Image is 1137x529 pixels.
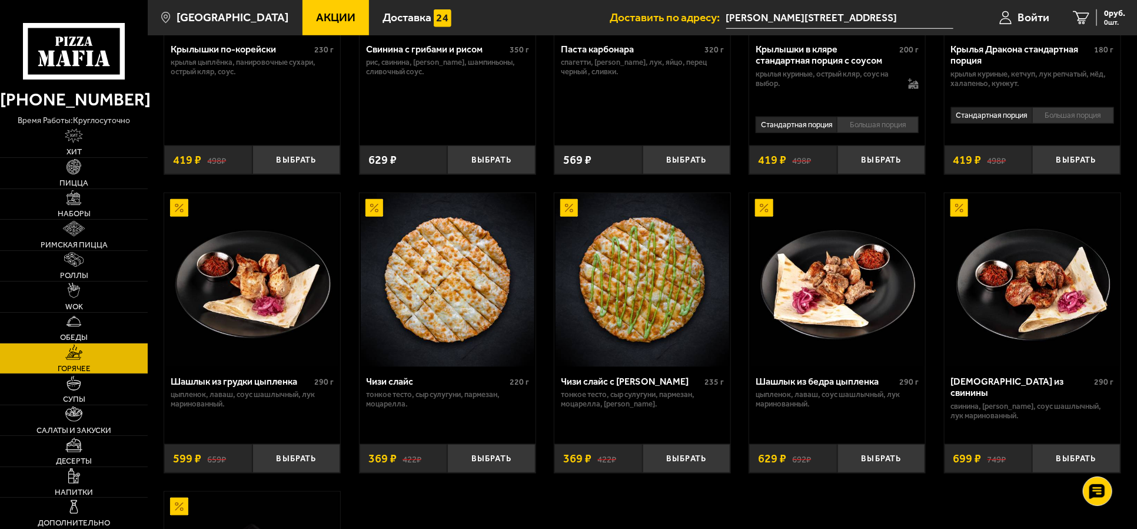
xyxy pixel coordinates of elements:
[510,377,529,387] span: 220 г
[1104,9,1125,18] span: 0 руб.
[252,146,341,174] button: Выбрать
[177,12,288,23] span: [GEOGRAPHIC_DATA]
[58,210,91,217] span: Наборы
[316,12,355,23] span: Акции
[756,44,896,67] div: Крылышки в кляре стандартная порция c соусом
[704,45,724,55] span: 320 г
[953,154,982,166] span: 419 ₽
[643,146,731,174] button: Выбрать
[988,452,1006,464] s: 749 ₽
[792,154,811,166] s: 498 ₽
[63,395,85,403] span: Супы
[563,452,591,464] span: 369 ₽
[899,45,919,55] span: 200 г
[1032,107,1114,124] li: Большая порция
[950,199,968,217] img: Акционный
[951,107,1032,124] li: Стандартная порция
[704,377,724,387] span: 235 г
[899,377,919,387] span: 290 г
[170,498,188,515] img: Акционный
[792,452,811,464] s: 692 ₽
[1095,45,1114,55] span: 180 г
[756,70,896,88] p: крылья куриные, острый кляр, соус на выбор.
[360,193,536,367] a: АкционныйЧизи слайс
[749,193,925,367] a: АкционныйШашлык из бедра цыпленка
[1018,12,1049,23] span: Войти
[837,117,919,134] li: Большая порция
[726,7,953,29] span: Невский проспект, 60
[207,154,226,166] s: 498 ₽
[510,45,529,55] span: 350 г
[1095,377,1114,387] span: 290 г
[164,193,340,367] a: АкционныйШашлык из грудки цыпленка
[36,426,111,434] span: Салаты и закуски
[561,58,724,77] p: спагетти, [PERSON_NAME], лук, яйцо, перец черный , сливки.
[951,376,1092,399] div: [DEMOGRAPHIC_DATA] из свинины
[945,193,1121,367] a: АкционныйШашлык из свинины
[643,444,731,473] button: Выбрать
[554,193,730,367] a: АкционныйЧизи слайс с соусом Ранч
[447,444,536,473] button: Выбрать
[58,365,91,372] span: Горячее
[368,154,397,166] span: 629 ₽
[837,146,926,174] button: Выбрать
[1104,19,1125,26] span: 0 шт.
[383,12,431,23] span: Доставка
[368,452,397,464] span: 369 ₽
[65,303,83,310] span: WOK
[945,103,1121,137] div: 0
[447,146,536,174] button: Выбрать
[173,154,201,166] span: 419 ₽
[610,12,726,23] span: Доставить по адресу:
[556,193,729,367] img: Чизи слайс с соусом Ранч
[207,452,226,464] s: 659 ₽
[38,519,110,527] span: Дополнительно
[756,117,837,134] li: Стандартная порция
[434,9,451,27] img: 15daf4d41897b9f0e9f617042186c801.svg
[988,154,1006,166] s: 498 ₽
[1032,444,1121,473] button: Выбрать
[170,199,188,217] img: Акционный
[758,154,786,166] span: 419 ₽
[60,333,88,341] span: Обеды
[171,390,334,409] p: цыпленок, лаваш, соус шашлычный, лук маринованный.
[171,376,311,387] div: Шашлык из грудки цыпленка
[361,193,534,367] img: Чизи слайс
[837,444,926,473] button: Выбрать
[171,44,311,55] div: Крылышки по-корейски
[314,377,334,387] span: 290 г
[60,272,88,279] span: Роллы
[758,452,786,464] span: 629 ₽
[756,376,896,387] div: Шашлык из бедра цыпленка
[67,148,82,156] span: Хит
[750,193,924,367] img: Шашлык из бедра цыпленка
[171,58,334,77] p: крылья цыплёнка, панировочные сухари, острый кляр, соус.
[366,390,529,409] p: тонкое тесто, сыр сулугуни, пармезан, моцарелла.
[252,444,341,473] button: Выбрать
[561,390,724,409] p: тонкое тесто, сыр сулугуни, пармезан, моцарелла, [PERSON_NAME].
[953,452,982,464] span: 699 ₽
[165,193,339,367] img: Шашлык из грудки цыпленка
[951,70,1114,88] p: крылья куриные, кетчуп, лук репчатый, мёд, халапеньо, кунжут.
[1032,146,1121,174] button: Выбрать
[366,44,507,55] div: Свинина с грибами и рисом
[726,7,953,29] input: Ваш адрес доставки
[563,154,591,166] span: 569 ₽
[756,390,919,409] p: цыпленок, лаваш, соус шашлычный, лук маринованный.
[55,488,93,496] span: Напитки
[403,452,421,464] s: 422 ₽
[951,402,1114,421] p: свинина, [PERSON_NAME], соус шашлычный, лук маринованный.
[41,241,108,249] span: Римская пицца
[366,58,529,77] p: рис, свинина, [PERSON_NAME], шампиньоны, сливочный соус.
[59,179,88,187] span: Пицца
[365,199,383,217] img: Акционный
[173,452,201,464] span: 599 ₽
[560,199,578,217] img: Акционный
[755,199,773,217] img: Акционный
[56,457,92,465] span: Десерты
[597,452,616,464] s: 422 ₽
[314,45,334,55] span: 230 г
[946,193,1119,367] img: Шашлык из свинины
[366,376,507,387] div: Чизи слайс
[561,376,702,387] div: Чизи слайс с [PERSON_NAME]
